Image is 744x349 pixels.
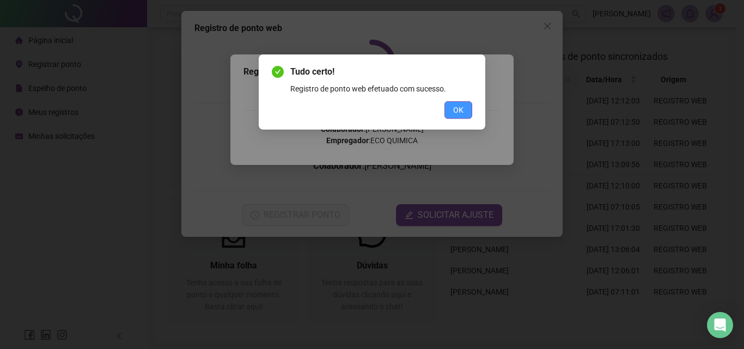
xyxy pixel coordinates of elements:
[290,83,472,95] div: Registro de ponto web efetuado com sucesso.
[272,66,284,78] span: check-circle
[707,312,733,338] div: Open Intercom Messenger
[444,101,472,119] button: OK
[290,65,472,78] span: Tudo certo!
[453,104,464,116] span: OK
